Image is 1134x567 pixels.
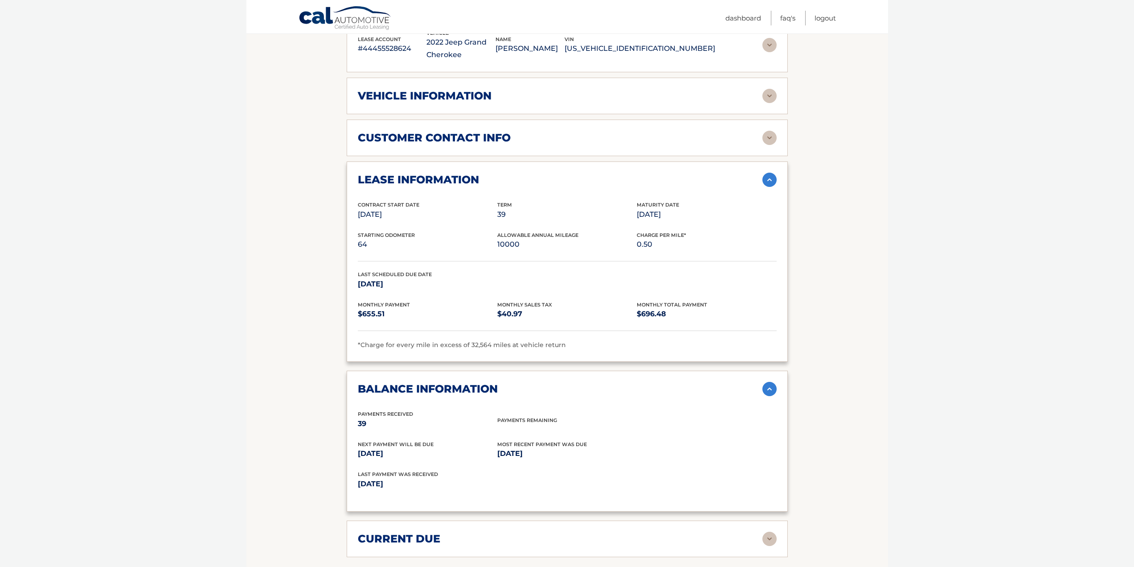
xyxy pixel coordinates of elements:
[762,38,777,52] img: accordion-rest.svg
[637,302,707,308] span: Monthly Total Payment
[497,202,512,208] span: Term
[780,11,795,25] a: FAQ's
[358,308,497,320] p: $655.51
[358,42,427,55] p: #44455528624
[358,278,497,290] p: [DATE]
[637,202,679,208] span: Maturity Date
[762,382,777,396] img: accordion-active.svg
[358,471,438,477] span: Last Payment was received
[358,532,440,546] h2: current due
[358,89,491,103] h2: vehicle information
[358,202,419,208] span: Contract Start Date
[358,478,567,490] p: [DATE]
[358,341,566,349] span: *Charge for every mile in excess of 32,564 miles at vehicle return
[497,238,637,251] p: 10000
[358,238,497,251] p: 64
[637,308,776,320] p: $696.48
[497,302,552,308] span: Monthly Sales Tax
[565,36,574,42] span: vin
[358,441,434,447] span: Next Payment will be due
[358,302,410,308] span: Monthly Payment
[358,36,401,42] span: lease account
[358,418,497,430] p: 39
[358,173,479,186] h2: lease information
[358,208,497,221] p: [DATE]
[358,232,415,238] span: Starting Odometer
[565,42,715,55] p: [US_VEHICLE_IDENTIFICATION_NUMBER]
[725,11,761,25] a: Dashboard
[637,232,686,238] span: Charge Per Mile*
[497,208,637,221] p: 39
[497,417,557,423] span: Payments Remaining
[815,11,836,25] a: Logout
[358,411,413,417] span: Payments Received
[358,131,511,145] h2: customer contact info
[358,382,498,396] h2: balance information
[497,447,637,460] p: [DATE]
[637,208,776,221] p: [DATE]
[497,308,637,320] p: $40.97
[358,271,432,277] span: Last Scheduled Due Date
[358,447,497,460] p: [DATE]
[299,6,392,32] a: Cal Automotive
[497,441,587,447] span: Most Recent Payment Was Due
[637,238,776,251] p: 0.50
[762,173,777,187] img: accordion-active.svg
[497,232,578,238] span: Allowable Annual Mileage
[762,532,777,546] img: accordion-rest.svg
[495,36,511,42] span: name
[495,42,565,55] p: [PERSON_NAME]
[762,131,777,145] img: accordion-rest.svg
[426,36,495,61] p: 2022 Jeep Grand Cherokee
[762,89,777,103] img: accordion-rest.svg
